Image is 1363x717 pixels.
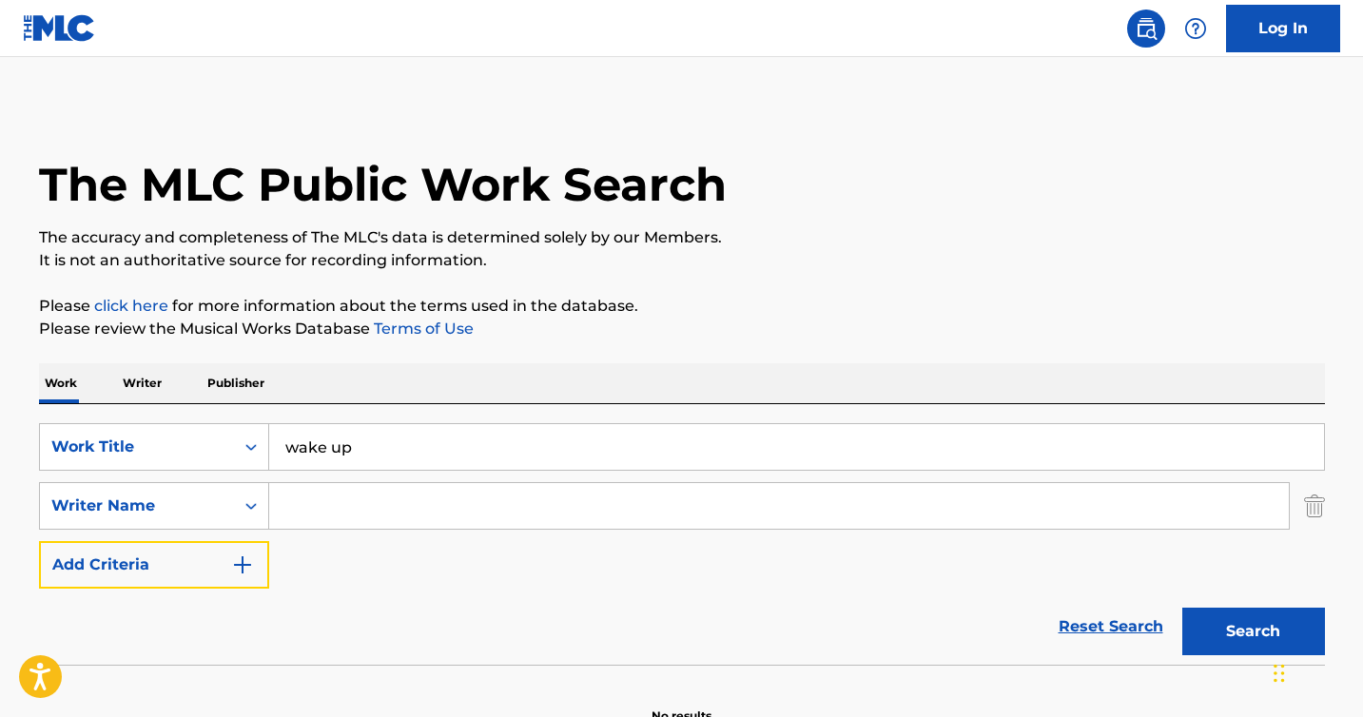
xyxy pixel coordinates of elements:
p: Please for more information about the terms used in the database. [39,295,1325,318]
div: Writer Name [51,494,223,517]
iframe: Chat Widget [1268,626,1363,717]
img: Delete Criterion [1304,482,1325,530]
button: Search [1182,608,1325,655]
a: Reset Search [1049,606,1173,648]
p: It is not an authoritative source for recording information. [39,249,1325,272]
p: Writer [117,363,167,403]
img: MLC Logo [23,14,96,42]
p: The accuracy and completeness of The MLC's data is determined solely by our Members. [39,226,1325,249]
img: 9d2ae6d4665cec9f34b9.svg [231,553,254,576]
div: Drag [1274,645,1285,702]
p: Please review the Musical Works Database [39,318,1325,340]
p: Work [39,363,83,403]
form: Search Form [39,423,1325,665]
p: Publisher [202,363,270,403]
div: Help [1177,10,1215,48]
a: Terms of Use [370,320,474,338]
h1: The MLC Public Work Search [39,156,727,213]
a: Public Search [1127,10,1165,48]
a: click here [94,297,168,315]
img: search [1135,17,1158,40]
img: help [1184,17,1207,40]
button: Add Criteria [39,541,269,589]
a: Log In [1226,5,1340,52]
div: Work Title [51,436,223,458]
